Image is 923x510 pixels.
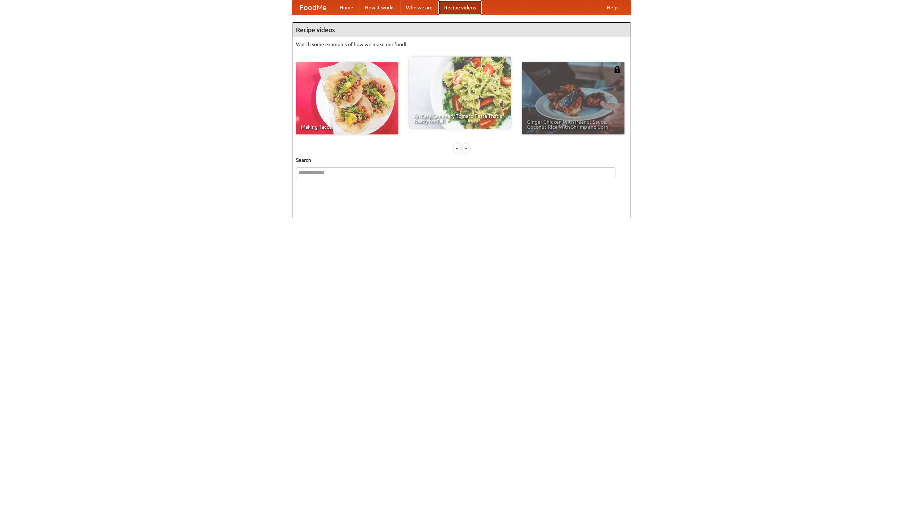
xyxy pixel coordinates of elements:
h5: Search [296,156,627,164]
a: Making Tacos [296,62,398,134]
img: 483408.png [614,66,621,73]
a: An Easy, Summery Tomato Pasta That's Ready for Fall [409,57,511,129]
a: FoodMe [292,0,334,15]
a: Help [601,0,623,15]
a: Home [334,0,359,15]
a: How it works [359,0,400,15]
span: An Easy, Summery Tomato Pasta That's Ready for Fall [414,114,506,124]
div: « [454,144,460,153]
div: » [463,144,469,153]
span: Making Tacos [301,124,393,129]
a: Who we are [400,0,438,15]
a: Recipe videos [438,0,482,15]
p: Watch some examples of how we make our food! [296,41,627,48]
h4: Recipe videos [292,23,631,37]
